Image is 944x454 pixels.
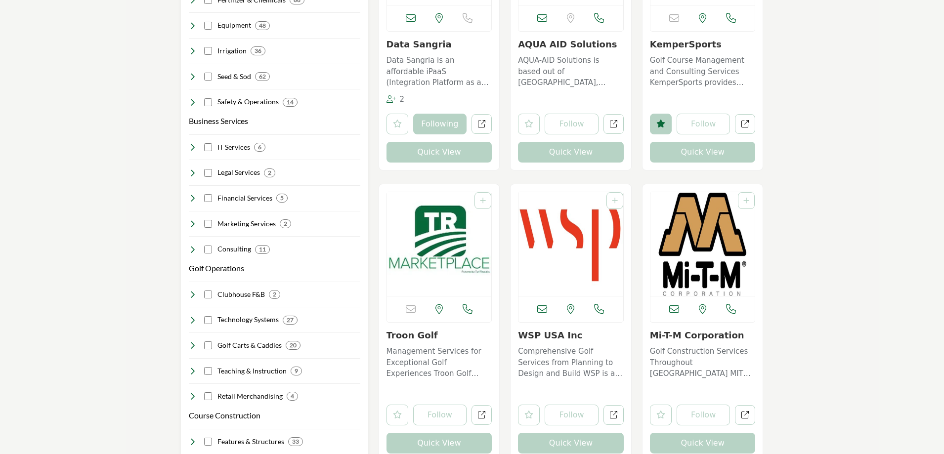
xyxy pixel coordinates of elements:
div: 36 Results For Irrigation [251,46,265,55]
div: 33 Results For Features & Structures [288,437,303,446]
a: Data Sangria [386,39,452,49]
input: Select Clubhouse F&B checkbox [204,290,212,298]
input: Select Seed & Sod checkbox [204,73,212,81]
p: Comprehensive Golf Services from Planning to Design and Build WSP is a leading global professiona... [518,346,624,379]
button: Follow [545,114,599,134]
h4: Consulting: Strategic planning, process improvement [217,244,251,254]
a: WSP USA Inc [518,330,582,340]
h4: Financial Services: Accounting, audit, tax, insurance services [217,193,272,203]
h4: Technology Systems: POS, tee sheets, accounting, club management [217,315,279,325]
a: Golf Course Management and Consulting Services KemperSports provides premier club, property and h... [650,52,756,88]
button: Following [413,114,467,134]
h4: Legal Services: Contracts, HR, liability, real estate [217,167,260,177]
b: 62 [259,73,266,80]
a: Open wsp-usa-inc in new tab [603,405,624,425]
div: 62 Results For Seed & Sod [255,72,270,81]
input: Select Safety & Operations checkbox [204,98,212,106]
input: Select Consulting checkbox [204,246,212,253]
input: Select Financial Services checkbox [204,194,212,202]
a: Data Sangria is an affordable iPaaS (Integration Platform as a Service) that offers access to all... [386,52,492,88]
a: Troon Golf [386,330,438,340]
div: 2 Results For Marketing Services [280,219,291,228]
p: AQUA-AID Solutions is based out of [GEOGRAPHIC_DATA], [GEOGRAPHIC_DATA]. For over 38 years AQUA-A... [518,55,624,88]
input: Select Marketing Services checkbox [204,220,212,228]
button: Like listing [650,114,672,134]
a: Management Services for Exceptional Golf Experiences Troon Golf provides golf course and hospital... [386,343,492,379]
button: Like listing [386,114,408,134]
div: 6 Results For IT Services [254,143,265,152]
h4: Teaching & Instruction: Lessons, schools, junior golf, coaching [217,366,287,376]
a: Mi-T-M Corporation [650,330,744,340]
b: 6 [258,144,261,151]
div: 2 Results For Clubhouse F&B [269,290,280,299]
div: 11 Results For Consulting [255,245,270,254]
b: 11 [259,246,266,253]
a: Add To List [480,197,486,205]
div: 2 Results For Legal Services [264,168,275,177]
b: 2 [273,291,276,298]
div: 5 Results For Financial Services [276,194,288,203]
button: Quick View [650,142,756,163]
b: 4 [291,393,294,400]
button: Follow [413,405,467,425]
div: 27 Results For Technology Systems [283,316,298,325]
input: Select Irrigation checkbox [204,47,212,55]
a: Comprehensive Golf Services from Planning to Design and Build WSP is a leading global professiona... [518,343,624,379]
button: Golf Operations [189,262,244,274]
span: 2 [399,95,404,104]
div: 9 Results For Teaching & Instruction [291,367,302,375]
h3: KemperSports [650,39,756,50]
button: Quick View [518,433,624,454]
input: Select Features & Structures checkbox [204,438,212,446]
input: Select Legal Services checkbox [204,169,212,177]
button: Like listing [650,405,672,425]
button: Follow [677,405,730,425]
p: Golf Course Management and Consulting Services KemperSports provides premier club, property and h... [650,55,756,88]
h4: Retail Merchandising: Clubs, apparel, accessories, displays [217,391,283,401]
button: Like listing [386,405,408,425]
button: Quick View [386,142,492,163]
input: Select IT Services checkbox [204,143,212,151]
h4: Seed & Sod: Grass seed varieties and sod for golf course installation and repair [217,72,251,82]
a: Add To List [612,197,618,205]
a: AQUA AID Solutions [518,39,617,49]
b: 20 [290,342,297,349]
h3: Data Sangria [386,39,492,50]
b: 48 [259,22,266,29]
img: WSP USA Inc [518,192,623,296]
a: Open aquaaidsolutions in new tab [603,114,624,134]
h3: WSP USA Inc [518,330,624,341]
b: 27 [287,317,294,324]
input: Select Equipment checkbox [204,22,212,30]
input: Select Retail Merchandising checkbox [204,392,212,400]
a: Open kempersports in new tab [735,114,755,134]
button: Quick View [518,142,624,163]
h4: Marketing Services: Branding, advertising, PR, graphic design [217,219,276,229]
a: Open data-sangria in new tab [472,114,492,134]
button: Course Construction [189,410,260,421]
div: Followers [386,94,405,105]
a: Open troon-golf in new tab [472,405,492,425]
h4: Safety & Operations: Products and services for safe course operations and regulatory compliance [217,97,279,107]
input: Select Technology Systems checkbox [204,316,212,324]
button: Business Services [189,115,248,127]
h4: Clubhouse F&B: Dining rooms, bars, kitchens, catering, special events [217,289,265,299]
b: 2 [284,220,287,227]
button: Quick View [650,433,756,454]
h3: Troon Golf [386,330,492,341]
a: Open mitm-corporation in new tab [735,405,755,425]
h4: IT Services: Computers, phones, networking, security [217,142,250,152]
a: Add To List [743,197,749,205]
a: Open Listing in new tab [387,192,492,296]
h4: Equipment: Machinery and tools used in turf and landscape maintenance including mowers, aerators,... [217,20,251,30]
h4: Golf Carts & Caddies: Fleet management, charging systems, staging, training [217,340,282,350]
div: 14 Results For Safety & Operations [283,98,298,107]
button: Follow [545,405,599,425]
a: KemperSports [650,39,722,49]
div: 48 Results For Equipment [255,21,270,30]
b: 33 [292,438,299,445]
img: Mi-T-M Corporation [650,192,755,296]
